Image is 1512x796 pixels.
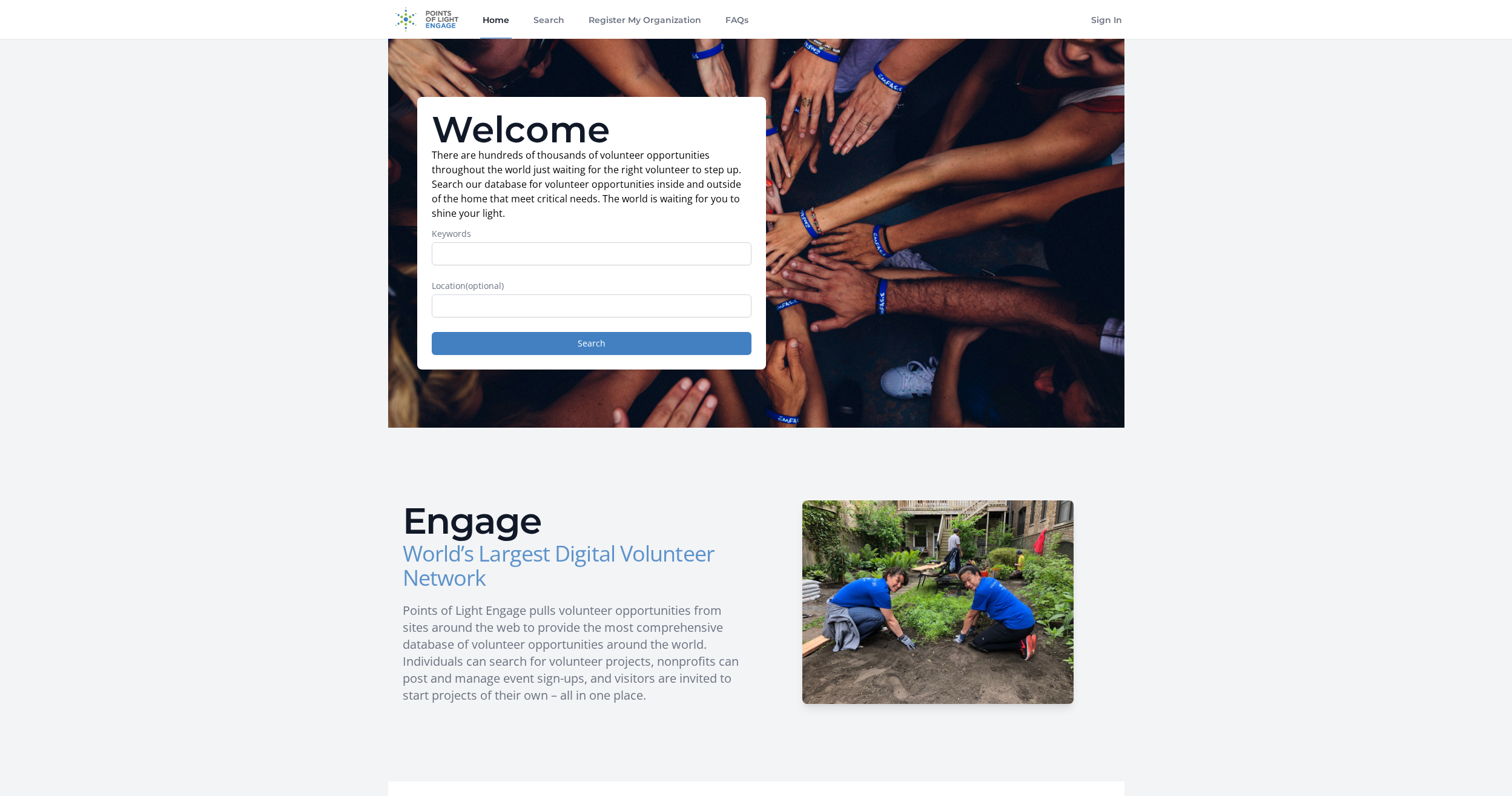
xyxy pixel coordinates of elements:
span: (optional) [466,280,504,291]
label: Location [432,280,751,292]
img: HCSC-H_1.JPG [802,500,1074,704]
p: There are hundreds of thousands of volunteer opportunities throughout the world just waiting for ... [432,148,751,221]
h3: World’s Largest Digital Volunteer Network [403,542,747,590]
button: Search [432,332,751,355]
h2: Engage [403,503,747,539]
h1: Welcome [432,111,751,148]
p: Points of Light Engage pulls volunteer opportunities from sites around the web to provide the mos... [403,602,747,704]
label: Keywords [432,228,751,240]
